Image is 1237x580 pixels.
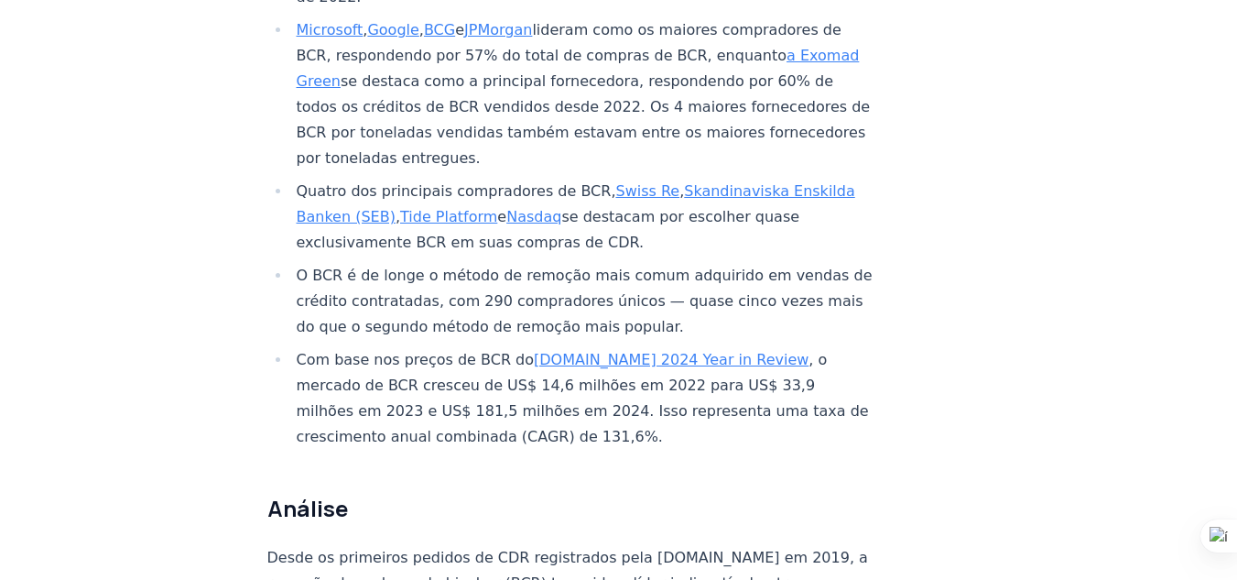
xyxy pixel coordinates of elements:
[297,72,871,167] font: se destaca como a principal fornecedora, respondendo por 60% de todos os créditos de BCR vendidos...
[534,351,808,368] a: [DOMAIN_NAME] 2024 Year in Review
[615,182,679,200] a: Swiss Re
[497,208,506,225] font: e
[419,21,424,38] font: ,
[424,21,455,38] a: BCG
[297,182,616,200] font: Quatro dos principais compradores de BCR,
[400,208,497,225] a: Tide Platform
[297,21,364,38] a: Microsoft
[363,21,367,38] font: ,
[506,208,561,225] a: Nasdaq
[367,21,418,38] a: Google
[297,21,841,64] font: lideram como os maiores compradores de BCR, respondendo por 57% do total de compras de BCR, enquanto
[396,208,400,225] font: ,
[464,21,532,38] a: JPMorgan
[455,21,464,38] font: e
[267,493,348,523] font: Análise
[679,182,684,200] font: ,
[297,351,535,368] font: Com base nos preços de BCR do
[297,267,873,335] font: O BCR é de longe o método de remoção mais comum adquirido em vendas de crédito contratadas, com 2...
